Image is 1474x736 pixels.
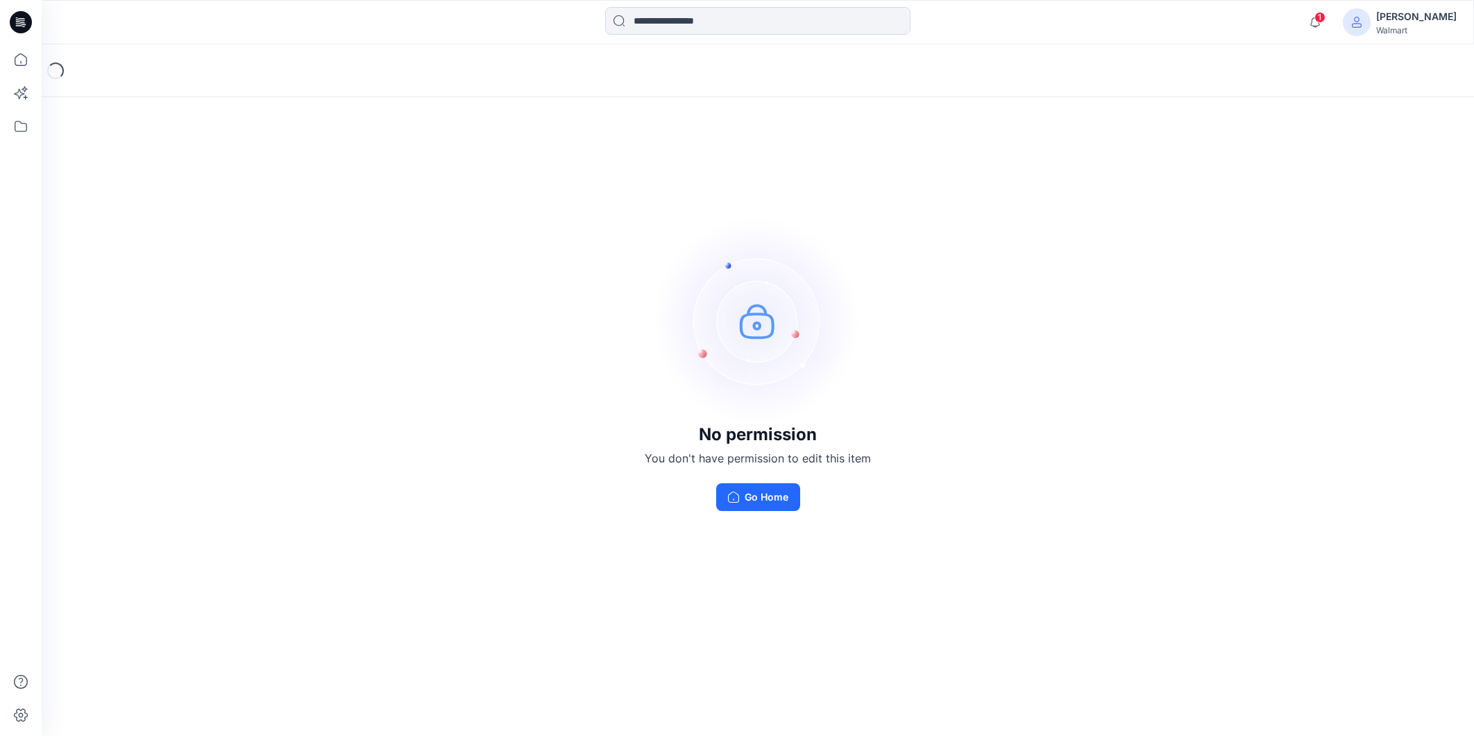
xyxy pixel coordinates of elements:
[1376,8,1457,25] div: [PERSON_NAME]
[645,450,871,467] p: You don't have permission to edit this item
[1351,17,1362,28] svg: avatar
[1376,25,1457,35] div: Walmart
[716,483,800,511] button: Go Home
[645,425,871,444] h3: No permission
[1314,12,1325,23] span: 1
[654,217,862,425] img: no-perm.svg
